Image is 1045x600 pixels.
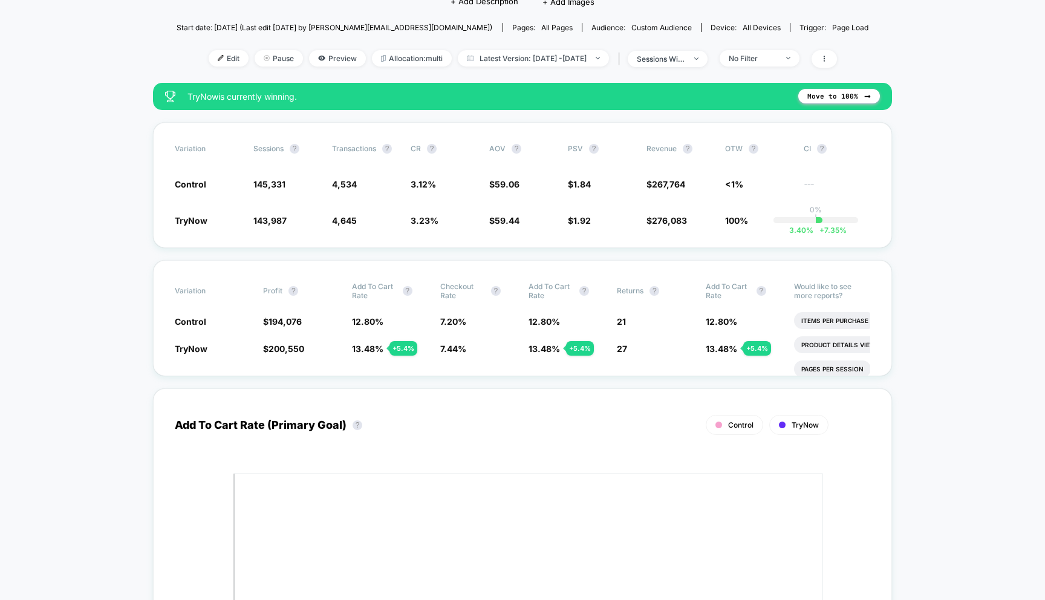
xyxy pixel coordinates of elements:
span: 13.48 % [352,344,383,354]
span: TryNow is currently winning. [187,91,786,102]
span: 4,645 [332,215,357,226]
span: $ [646,215,687,226]
span: Latest Version: [DATE] - [DATE] [458,50,609,67]
div: Audience: [591,23,692,32]
span: Add To Cart Rate [352,282,397,300]
div: sessions with impression [637,54,685,64]
button: ? [427,144,437,154]
span: 3.23 % [411,215,438,226]
span: <1% [725,179,743,189]
span: 7.35 % [813,226,847,235]
div: Trigger: [799,23,868,32]
span: $ [263,344,304,354]
span: 7.20 % [440,316,466,327]
span: TryNow [792,420,819,429]
span: Variation [175,282,241,300]
span: 59.44 [495,215,519,226]
img: edit [218,55,224,61]
div: + 5.4 % [743,341,771,356]
span: Preview [309,50,366,67]
span: 194,076 [269,316,302,327]
span: all pages [541,23,573,32]
span: 100% [725,215,748,226]
button: ? [290,144,299,154]
button: ? [403,286,412,296]
span: Control [175,316,206,327]
img: calendar [467,55,474,61]
span: Revenue [646,144,677,153]
button: ? [817,144,827,154]
span: 59.06 [495,179,519,189]
span: TryNow [175,215,207,226]
img: end [264,55,270,61]
button: ? [683,144,692,154]
li: Pages Per Session [794,360,871,377]
button: ? [382,144,392,154]
span: $ [568,215,591,226]
span: 145,331 [253,179,285,189]
li: Product Details Views Rate [794,336,905,353]
button: ? [353,420,362,430]
span: CI [804,144,870,154]
span: Allocation: multi [372,50,452,67]
img: success_star [165,91,175,102]
button: ? [491,286,501,296]
span: Page Load [832,23,868,32]
span: 12.80 % [529,316,560,327]
span: $ [489,179,519,189]
span: 12.80 % [352,316,383,327]
span: 13.48 % [706,344,737,354]
span: Edit [209,50,249,67]
span: Device: [701,23,790,32]
button: Move to 100% [798,89,880,103]
span: Custom Audience [631,23,692,32]
span: $ [646,179,685,189]
span: Checkout Rate [440,282,485,300]
span: Variation [175,144,241,154]
span: Sessions [253,144,284,153]
span: 1.84 [573,179,591,189]
button: ? [757,286,766,296]
span: 200,550 [269,344,304,354]
span: 276,083 [652,215,687,226]
span: 4,534 [332,179,357,189]
span: 21 [617,316,626,327]
button: ? [749,144,758,154]
button: ? [589,144,599,154]
p: Would like to see more reports? [794,282,870,300]
button: ? [649,286,659,296]
div: Pages: [512,23,573,32]
span: $ [489,215,519,226]
span: Transactions [332,144,376,153]
button: ? [512,144,521,154]
p: | [815,214,817,223]
span: 1.92 [573,215,591,226]
span: Start date: [DATE] (Last edit [DATE] by [PERSON_NAME][EMAIL_ADDRESS][DOMAIN_NAME]) [177,23,492,32]
span: --- [804,181,870,190]
span: $ [263,316,302,327]
span: 13.48 % [529,344,560,354]
button: ? [288,286,298,296]
img: rebalance [381,55,386,62]
div: + 5.4 % [566,341,594,356]
span: OTW [725,144,792,154]
span: Returns [617,286,643,295]
button: ? [579,286,589,296]
span: Add To Cart Rate [706,282,750,300]
span: + [819,226,824,235]
span: 143,987 [253,215,287,226]
span: AOV [489,144,506,153]
li: Items Per Purchase [794,312,876,329]
img: end [596,57,600,59]
span: Control [728,420,754,429]
p: 0% [810,205,822,214]
img: end [694,57,698,60]
span: $ [568,179,591,189]
span: 7.44 % [440,344,466,354]
span: 3.12 % [411,179,436,189]
div: No Filter [729,54,777,63]
span: TryNow [175,344,207,354]
span: PSV [568,144,583,153]
span: Add To Cart Rate [529,282,573,300]
span: 267,764 [652,179,685,189]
